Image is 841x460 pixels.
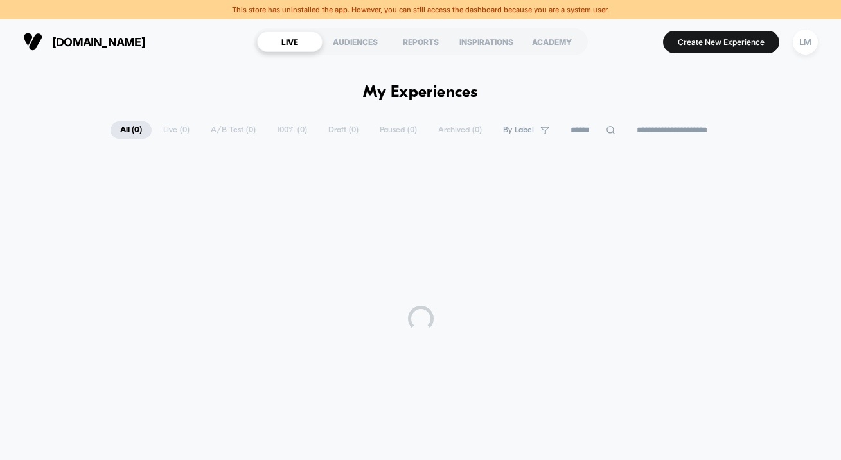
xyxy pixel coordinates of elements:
div: INSPIRATIONS [454,31,519,52]
div: LIVE [257,31,323,52]
span: All ( 0 ) [111,121,152,139]
div: REPORTS [388,31,454,52]
button: LM [789,29,822,55]
div: LM [793,30,818,55]
button: Create New Experience [663,31,779,53]
h1: My Experiences [363,84,478,102]
img: Visually logo [23,32,42,51]
span: [DOMAIN_NAME] [52,35,145,49]
span: By Label [503,125,534,135]
button: [DOMAIN_NAME] [19,31,149,52]
div: ACADEMY [519,31,585,52]
div: AUDIENCES [323,31,388,52]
